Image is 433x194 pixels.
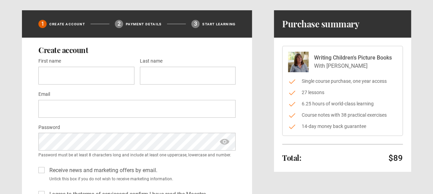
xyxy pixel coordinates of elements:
small: Untick this box if you do not wish to receive marketing information. [47,176,236,182]
li: 14-day money back guarantee [288,123,397,130]
p: Payment details [126,22,161,27]
label: Last name [140,57,163,65]
span: show password [219,133,230,150]
label: First name [38,57,61,65]
label: Password [38,124,60,132]
label: Receive news and marketing offers by email. [47,166,157,174]
p: $89 [388,153,403,164]
small: Password must be at least 8 characters long and include at least one uppercase, lowercase and num... [38,152,236,158]
li: 27 lessons [288,89,397,96]
h2: Create account [38,46,236,54]
h1: Purchase summary [282,18,359,29]
label: Email [38,90,50,99]
p: Create Account [49,22,85,27]
div: 3 [191,20,200,28]
p: Writing Children's Picture Books [314,54,392,62]
li: 6.25 hours of world-class learning [288,100,397,107]
div: 2 [115,20,123,28]
p: With [PERSON_NAME] [314,62,392,70]
p: Start learning [202,22,236,27]
h2: Total: [282,154,301,162]
li: Course notes with 38 practical exercises [288,112,397,119]
div: 1 [38,20,47,28]
li: Single course purchase, one year access [288,78,397,85]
